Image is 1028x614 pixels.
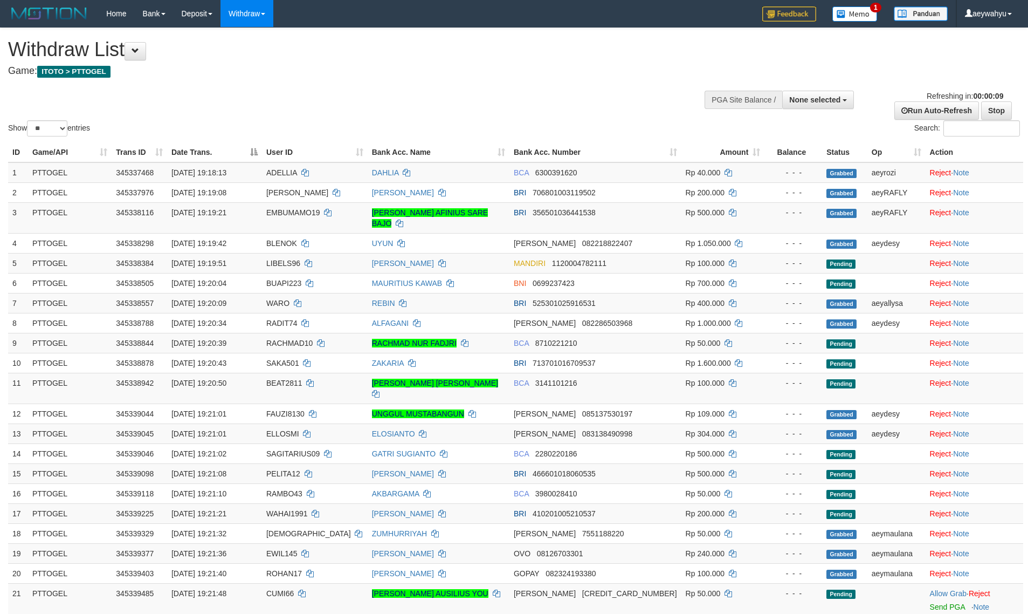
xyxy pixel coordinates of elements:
a: AKBARGAMA [372,489,419,498]
div: - - - [769,258,818,269]
a: Note [953,208,969,217]
a: Allow Grab [930,589,967,598]
span: Rp 50.000 [686,489,721,498]
a: [PERSON_NAME] [372,188,434,197]
span: Pending [826,450,855,459]
a: ZAKARIA [372,359,404,367]
a: Reject [930,449,951,458]
label: Search: [914,120,1020,137]
a: Note [953,529,969,538]
span: Copy 082218822407 to clipboard [582,239,632,248]
span: [DATE] 19:21:32 [171,529,226,538]
span: Copy 3141101216 to clipboard [535,379,577,387]
td: 5 [8,253,28,273]
span: 345339118 [116,489,154,498]
span: Rp 200.000 [686,188,725,197]
td: aeydesy [867,404,926,424]
span: 345339046 [116,449,154,458]
td: PTTOGEL [28,293,112,313]
a: Note [953,239,969,248]
span: BRI [514,509,526,518]
h4: Game: [8,66,674,77]
td: PTTOGEL [28,233,112,253]
span: Grabbed [826,299,857,309]
span: 345339329 [116,529,154,538]
td: 14 [8,444,28,463]
a: Note [953,299,969,308]
div: - - - [769,488,818,499]
div: - - - [769,338,818,349]
span: Rp 500.000 [686,449,725,458]
a: Reject [930,529,951,538]
select: Showentries [27,120,67,137]
span: 345338384 [116,259,154,268]
td: PTTOGEL [28,373,112,404]
span: 345338942 [116,379,154,387]
span: 345337976 [116,188,154,197]
span: SAKA501 [266,359,299,367]
div: - - - [769,318,818,329]
span: Copy 1120004782111 to clipboard [552,259,606,268]
span: [DATE] 19:21:08 [171,469,226,478]
td: · [926,233,1023,253]
div: - - - [769,428,818,439]
td: PTTOGEL [28,273,112,293]
a: [PERSON_NAME] AFINIUS SARE BAJO [372,208,488,228]
span: RACHMAD10 [266,339,313,347]
th: Amount: activate to sort column ascending [681,142,765,162]
a: Reject [930,259,951,268]
span: BRI [514,208,526,217]
span: EMBUMAMO19 [266,208,320,217]
td: aeyallysa [867,293,926,313]
span: ITOTO > PTTOGEL [37,66,111,78]
span: Grabbed [826,189,857,198]
span: [PERSON_NAME] [514,429,576,438]
span: Pending [826,279,855,289]
div: - - - [769,508,818,519]
span: BLENOK [266,239,297,248]
td: PTTOGEL [28,313,112,333]
span: BNI [514,279,526,288]
a: MAURITIUS KAWAB [372,279,442,288]
td: 3 [8,202,28,233]
span: 345338557 [116,299,154,308]
td: · [926,273,1023,293]
td: 2 [8,182,28,202]
span: Rp 50.000 [686,339,721,347]
td: · [926,523,1023,543]
img: MOTION_logo.png [8,5,90,22]
span: Copy 410201005210537 to clipboard [533,509,596,518]
span: Rp 1.600.000 [686,359,731,367]
td: PTTOGEL [28,253,112,273]
span: [DATE] 19:20:04 [171,279,226,288]
a: [PERSON_NAME] [372,509,434,518]
span: 1 [870,3,881,12]
a: ZUMHURRIYAH [372,529,427,538]
a: Reject [930,339,951,347]
span: FAUZI8130 [266,410,305,418]
a: Reject [969,589,990,598]
td: · [926,202,1023,233]
td: · [926,293,1023,313]
td: 1 [8,162,28,183]
span: Pending [826,379,855,388]
span: WAHAI1991 [266,509,308,518]
span: [PERSON_NAME] [514,239,576,248]
span: [DATE] 19:20:43 [171,359,226,367]
span: Pending [826,359,855,369]
span: [PERSON_NAME] [514,319,576,328]
span: Copy 2280220186 to clipboard [535,449,577,458]
a: Reject [930,319,951,328]
td: 10 [8,353,28,373]
a: Note [953,339,969,347]
a: Note [953,429,969,438]
td: PTTOGEL [28,353,112,373]
span: [DATE] 19:21:02 [171,449,226,458]
span: Grabbed [826,209,857,218]
th: Trans ID: activate to sort column ascending [112,142,167,162]
img: panduan.png [894,6,948,21]
td: 7 [8,293,28,313]
span: [DATE] 19:18:13 [171,168,226,177]
span: RAMBO43 [266,489,302,498]
td: · [926,483,1023,503]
